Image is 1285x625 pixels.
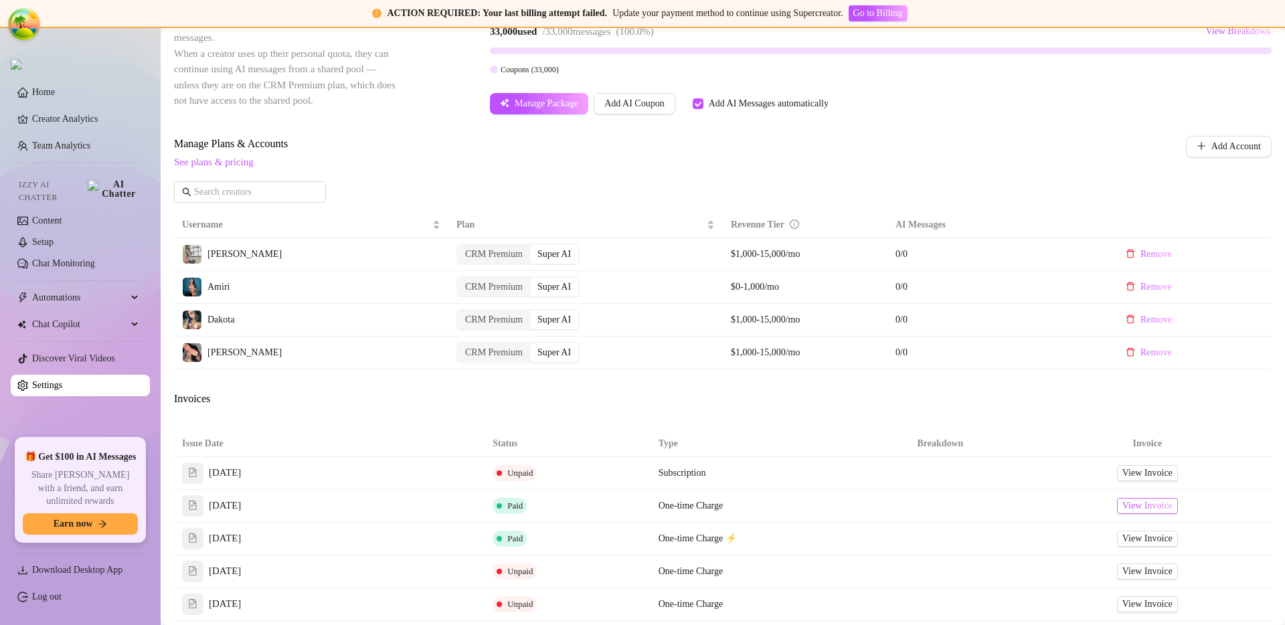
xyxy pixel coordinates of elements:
span: Manage Plans & Accounts [174,136,1095,152]
button: Earn nowarrow-right [23,513,138,535]
a: View Invoice [1117,465,1178,481]
span: Dakota [207,315,234,325]
th: Breakdown [857,431,1023,457]
strong: ACTION REQUIRED: Your last billing attempt failed. [387,8,607,18]
span: Paid [507,501,523,511]
span: delete [1126,315,1135,324]
strong: 33,000 used [490,26,537,37]
div: segmented control [456,309,580,331]
span: Plan [456,217,704,232]
button: Add Account [1186,136,1272,157]
img: Erika [183,245,201,264]
span: Add AI Coupon [604,98,664,109]
a: Setup [32,237,54,247]
span: Update your payment method to continue using Supercreator. [612,8,843,18]
span: delete [1126,282,1135,291]
span: Remove [1140,315,1172,325]
span: [DATE] [209,465,241,481]
span: file-text [188,566,197,575]
a: View Invoice [1117,596,1178,612]
button: Go to Billing [849,5,908,21]
div: Super AI [530,278,578,296]
th: AI Messages [887,212,1107,238]
span: plus [1197,141,1206,151]
div: Super AI [530,310,578,329]
span: Amiri [207,282,230,292]
span: Unpaid [507,468,533,478]
button: Remove [1115,276,1183,298]
a: View Invoice [1117,563,1178,579]
span: One-time Charge [659,501,723,511]
span: View Invoice [1122,499,1173,513]
div: segmented control [456,342,580,363]
span: Paid [507,533,523,543]
span: file-text [188,533,197,543]
img: Amiri [183,278,201,296]
span: Manage Package [515,98,578,109]
span: [PERSON_NAME] [207,249,282,259]
img: AI Chatter [88,180,139,199]
span: arrow-right [98,519,107,529]
span: download [17,565,28,575]
span: file-text [188,501,197,510]
a: Content [32,215,62,226]
span: Go to Billing [853,8,903,19]
div: segmented control [456,276,580,298]
span: Subscription [659,468,706,478]
th: Invoice [1023,431,1272,457]
button: View Breakdown [1205,21,1272,42]
span: Unpaid [507,599,533,609]
span: [DATE] [209,531,241,547]
a: Discover Viral Videos [32,353,115,363]
span: delete [1126,347,1135,357]
span: [PERSON_NAME] [207,347,282,357]
div: Add AI Messages automatically [709,96,829,111]
th: Status [485,431,651,457]
span: file-text [188,468,197,477]
span: / 33,000 messages [542,26,610,37]
span: View Breakdown [1205,26,1271,37]
a: Settings [32,380,62,390]
div: Super AI [530,245,578,264]
span: info-circle [790,219,799,229]
span: One-time Charge [659,599,723,609]
div: CRM Premium [458,278,530,296]
td: $1,000-15,000/mo [723,304,887,337]
a: Chat Monitoring [32,258,95,268]
div: CRM Premium [458,245,530,264]
th: Plan [448,212,723,238]
span: 0 / 0 [895,345,1099,360]
div: CRM Premium [458,310,530,329]
a: View Invoice [1117,498,1178,514]
span: [DATE] [209,498,241,514]
span: delete [1126,249,1135,258]
img: Dakota [183,310,201,329]
span: 0 / 0 [895,247,1099,262]
a: View Invoice [1117,531,1178,547]
span: Chat Copilot [32,314,127,335]
img: Bonnie [183,343,201,362]
button: Manage Package [490,93,588,114]
button: Remove [1115,309,1183,331]
a: Go to Billing [849,8,908,18]
div: segmented control [456,244,580,265]
a: Team Analytics [32,141,90,151]
span: 🎁 Get $100 in AI Messages [25,450,137,464]
button: Remove [1115,342,1183,363]
span: View Invoice [1122,564,1173,579]
span: Remove [1140,249,1172,260]
span: Automations [32,287,127,308]
td: $1,000-15,000/mo [723,337,887,369]
span: One-time Charge ⚡ [659,533,737,543]
span: Unpaid [507,566,533,576]
span: Earn now [54,519,93,529]
td: $1,000-15,000/mo [723,238,887,271]
span: ( 100.0 %) [616,26,654,37]
span: file-text [188,599,197,608]
span: Download Desktop App [32,565,122,575]
img: Chat Copilot [17,320,26,329]
span: View Invoice [1122,466,1173,480]
span: Invoices [174,391,399,407]
span: thunderbolt [17,292,28,303]
button: Remove [1115,244,1183,265]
